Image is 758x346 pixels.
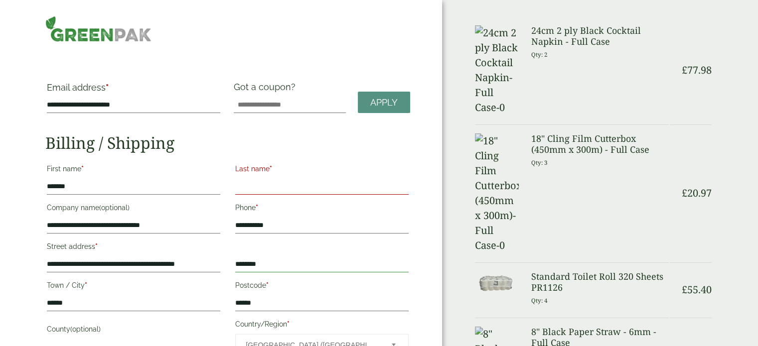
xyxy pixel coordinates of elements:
label: Last name [235,162,409,179]
label: Phone [235,201,409,218]
label: Street address [47,239,220,256]
img: 18" Cling Film Cutterbox (450mm x 300m)-Full Case-0 [475,133,519,253]
label: Got a coupon? [234,82,300,97]
label: Postcode [235,278,409,295]
abbr: required [81,165,84,173]
h3: Standard Toilet Roll 320 Sheets PR1126 [531,271,668,293]
small: Qty: 2 [531,51,547,58]
abbr: required [270,165,272,173]
abbr: required [256,204,258,212]
bdi: 55.40 [682,283,712,296]
abbr: required [106,82,109,93]
h3: 18" Cling Film Cutterbox (450mm x 300m) - Full Case [531,133,668,155]
label: Country/Region [235,317,409,334]
bdi: 77.98 [682,63,712,77]
img: GreenPak Supplies [45,16,151,42]
span: £ [682,283,687,296]
label: Email address [47,83,220,97]
h2: Billing / Shipping [45,133,410,152]
span: (optional) [70,325,101,333]
small: Qty: 3 [531,159,547,166]
span: Apply [370,97,398,108]
a: Apply [358,92,410,113]
abbr: required [287,320,290,328]
label: Town / City [47,278,220,295]
bdi: 20.97 [682,186,712,200]
span: (optional) [99,204,130,212]
small: Qty: 4 [531,297,547,304]
abbr: required [95,242,98,250]
img: 24cm 2 ply Black Cocktail Napkin-Full Case-0 [475,25,519,115]
span: £ [682,63,687,77]
abbr: required [85,281,87,289]
h3: 24cm 2 ply Black Cocktail Napkin - Full Case [531,25,668,47]
label: County [47,322,220,339]
abbr: required [266,281,269,289]
label: First name [47,162,220,179]
span: £ [682,186,687,200]
label: Company name [47,201,220,218]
